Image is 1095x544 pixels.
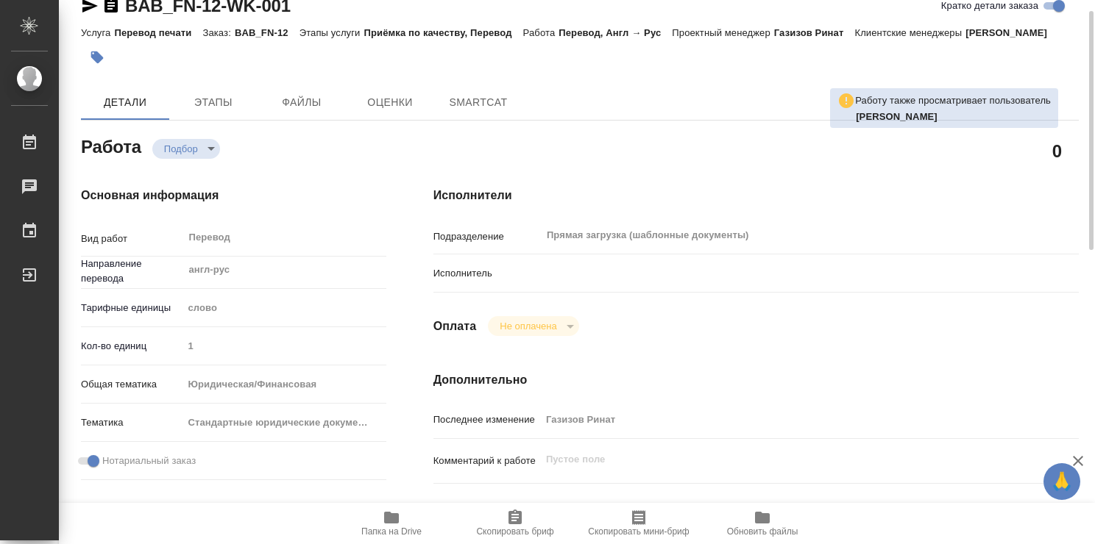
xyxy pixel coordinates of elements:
[81,301,182,315] p: Тарифные единицы
[577,503,701,544] button: Скопировать мини-бриф
[182,296,386,321] div: слово
[202,27,234,38] p: Заказ:
[81,232,182,246] p: Вид работ
[81,187,375,204] h4: Основная информация
[90,93,160,112] span: Детали
[364,27,522,38] p: Приёмка по качеству, Перевод
[433,229,541,244] p: Подразделение
[433,187,1079,204] h4: Исполнители
[701,503,824,544] button: Обновить файлы
[727,526,798,537] span: Обновить файлы
[774,27,855,38] p: Газизов Ринат
[81,41,113,74] button: Добавить тэг
[854,27,965,38] p: Клиентские менеджеры
[266,93,337,112] span: Файлы
[81,415,182,430] p: Тематика
[1052,138,1062,163] h2: 0
[160,143,202,155] button: Подбор
[453,503,577,544] button: Скопировать бриф
[433,266,541,281] p: Исполнитель
[81,339,182,354] p: Кол-во единиц
[523,27,559,38] p: Работа
[355,93,425,112] span: Оценки
[182,372,386,397] div: Юридическая/Финансовая
[152,139,220,159] div: Подбор
[182,410,386,435] div: Стандартные юридические документы, договоры, уставы
[81,257,182,286] p: Направление перевода
[433,318,477,335] h4: Оплата
[330,503,453,544] button: Папка на Drive
[559,27,672,38] p: Перевод, Англ → Рус
[443,93,514,112] span: SmartCat
[433,412,541,427] p: Последнее изменение
[178,93,249,112] span: Этапы
[81,132,141,159] h2: Работа
[235,27,300,38] p: BAB_FN-12
[1049,466,1074,497] span: 🙏
[361,526,422,537] span: Папка на Drive
[495,320,561,332] button: Не оплачена
[672,27,773,38] p: Проектный менеджер
[114,27,202,38] p: Перевод печати
[541,409,1025,430] input: Пустое поле
[81,27,114,38] p: Услуга
[433,454,541,468] p: Комментарий к работе
[1043,463,1080,500] button: 🙏
[300,27,364,38] p: Этапы услуги
[433,371,1079,389] h4: Дополнительно
[81,377,182,392] p: Общая тематика
[182,335,386,357] input: Пустое поле
[588,526,689,537] span: Скопировать мини-бриф
[102,454,196,468] span: Нотариальный заказ
[488,316,578,336] div: Подбор
[965,27,1058,38] p: [PERSON_NAME]
[476,526,553,537] span: Скопировать бриф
